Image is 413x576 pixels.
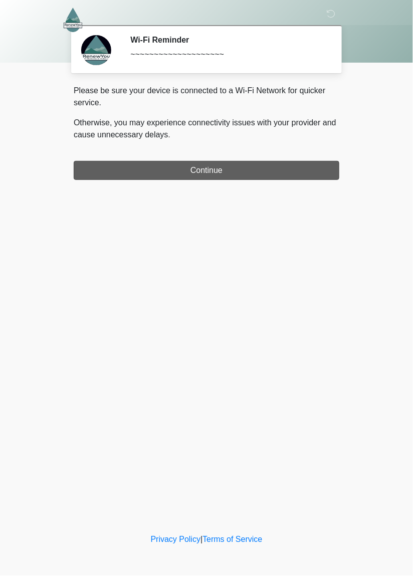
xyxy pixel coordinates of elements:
span: . [168,130,170,139]
p: Otherwise, you may experience connectivity issues with your provider and cause unnecessary delays [74,117,339,141]
h2: Wi-Fi Reminder [130,35,324,45]
a: Privacy Policy [151,535,201,544]
button: Continue [74,161,339,180]
img: Agent Avatar [81,35,111,65]
a: | [200,535,202,544]
div: ~~~~~~~~~~~~~~~~~~~~ [130,49,324,61]
img: RenewYou IV Hydration and Wellness Logo [64,8,82,32]
a: Terms of Service [202,535,262,544]
p: Please be sure your device is connected to a Wi-Fi Network for quicker service. [74,85,339,109]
